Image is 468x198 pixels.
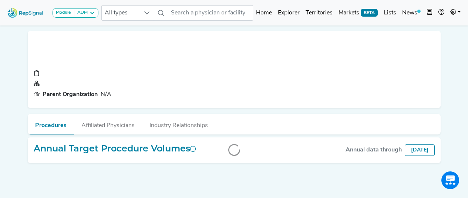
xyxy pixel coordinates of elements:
[336,6,381,20] a: MarketsBETA
[361,9,378,16] span: BETA
[53,8,98,18] button: ModuleADM
[275,6,303,20] a: Explorer
[168,5,253,21] input: Search a physician or facility
[74,10,88,16] div: ADM
[28,114,74,134] button: Procedures
[142,114,215,134] button: Industry Relationships
[43,90,98,99] div: Parent Organization
[102,6,140,20] span: All types
[399,6,424,20] a: News
[253,6,275,20] a: Home
[303,6,336,20] a: Territories
[74,114,142,134] button: Affiliated Physicians
[56,10,71,15] strong: Module
[101,90,111,99] div: N/A
[424,6,435,20] button: Intel Book
[381,6,399,20] a: Lists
